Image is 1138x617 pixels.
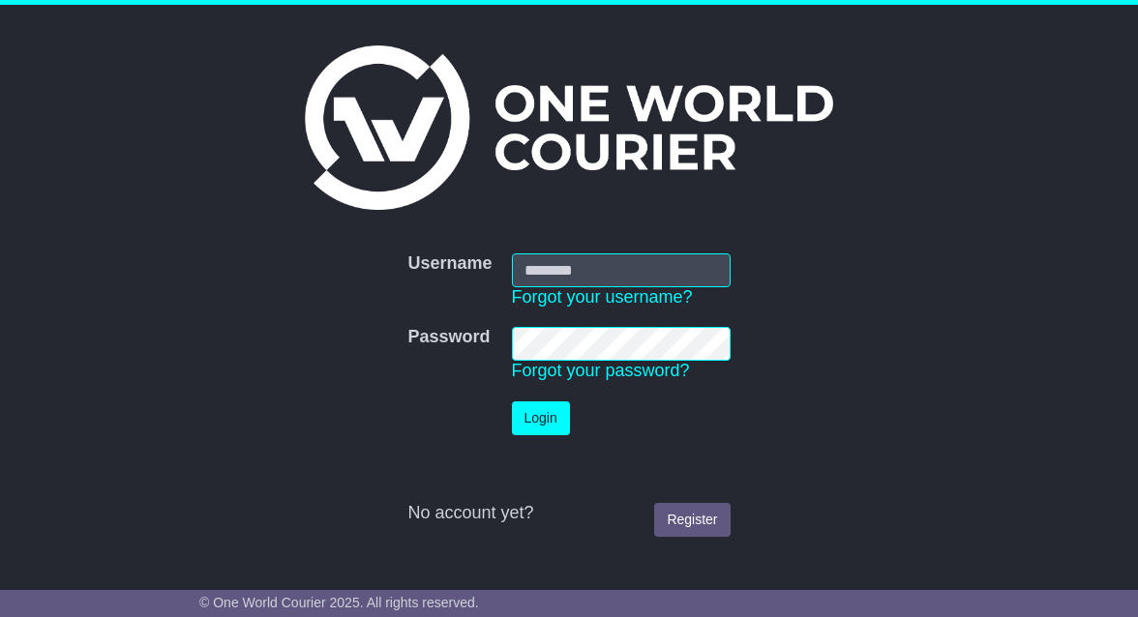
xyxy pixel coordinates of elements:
[512,287,693,307] a: Forgot your username?
[407,327,490,348] label: Password
[305,45,833,210] img: One World
[512,361,690,380] a: Forgot your password?
[407,503,730,524] div: No account yet?
[512,401,570,435] button: Login
[407,253,492,275] label: Username
[199,595,479,610] span: © One World Courier 2025. All rights reserved.
[654,503,730,537] a: Register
